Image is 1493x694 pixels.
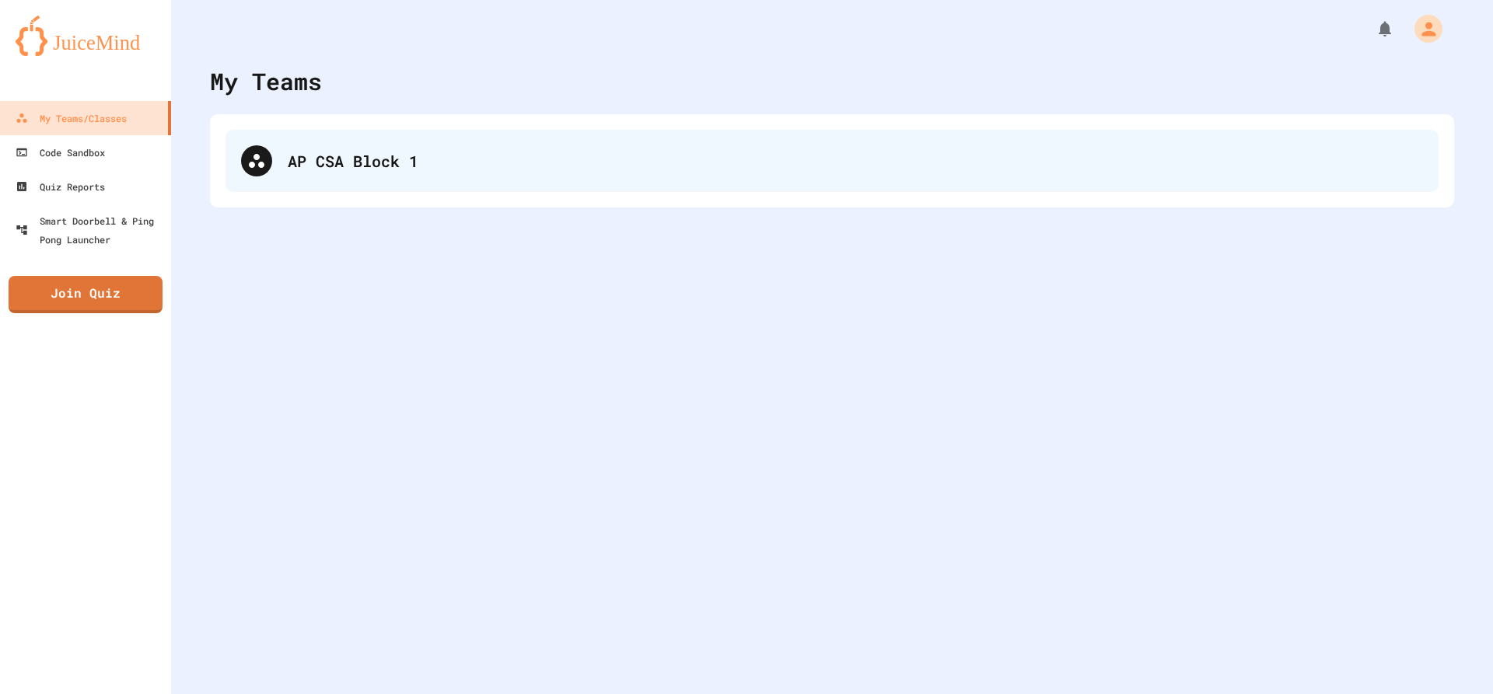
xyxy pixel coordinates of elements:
[16,177,105,196] div: Quiz Reports
[210,64,322,99] div: My Teams
[16,211,165,249] div: Smart Doorbell & Ping Pong Launcher
[288,149,1423,173] div: AP CSA Block 1
[16,143,105,162] div: Code Sandbox
[16,109,127,127] div: My Teams/Classes
[9,276,163,313] a: Join Quiz
[226,130,1439,192] div: AP CSA Block 1
[1347,16,1398,42] div: My Notifications
[1398,11,1446,47] div: My Account
[16,16,156,56] img: logo-orange.svg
